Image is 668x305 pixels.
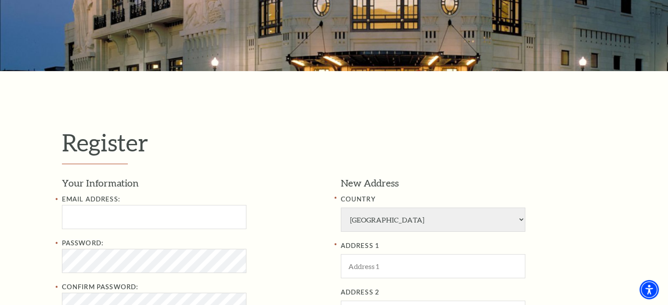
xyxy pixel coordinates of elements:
[62,239,104,247] label: Password:
[62,128,607,164] h1: Register
[341,176,607,190] h3: New Address
[62,205,246,229] input: Email Address:
[341,194,607,205] label: COUNTRY
[62,195,120,203] label: Email Address:
[341,254,525,278] input: ADDRESS 1
[62,283,139,291] label: Confirm Password:
[62,176,328,190] h3: Your Information
[341,287,607,298] label: ADDRESS 2
[341,240,607,251] label: ADDRESS 1
[639,280,659,299] div: Accessibility Menu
